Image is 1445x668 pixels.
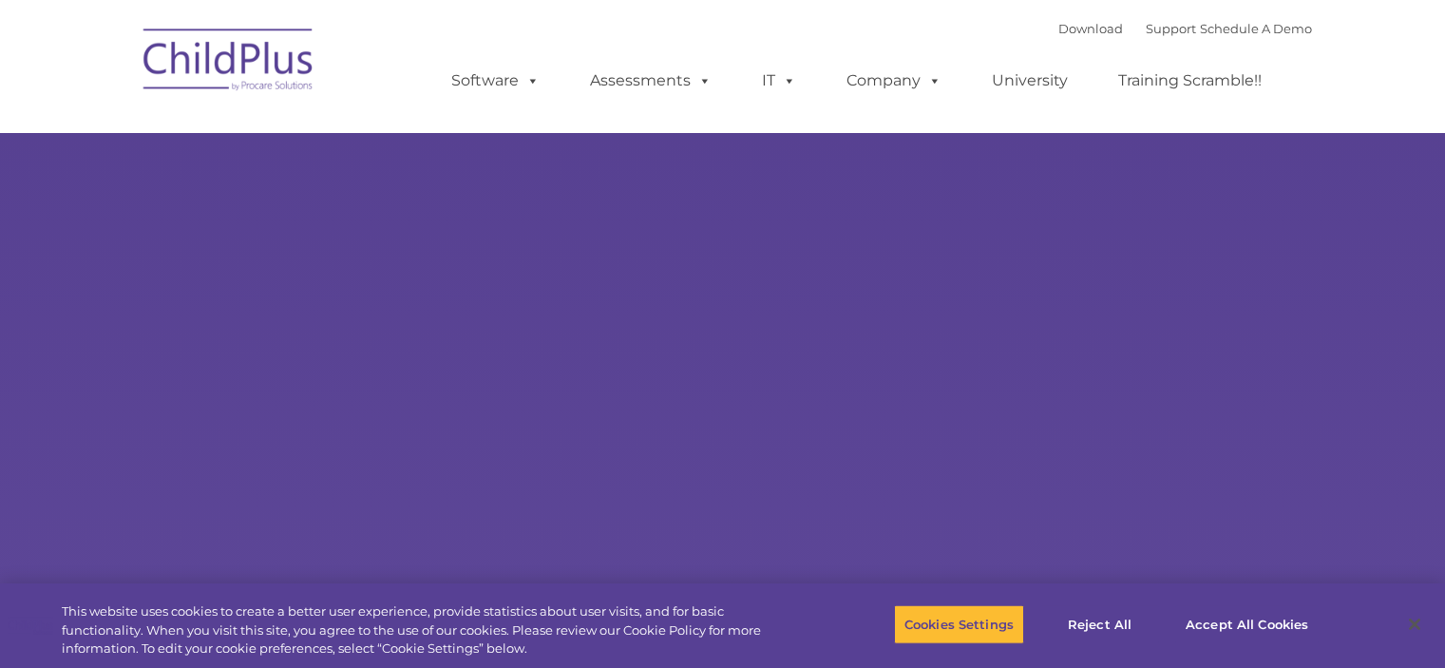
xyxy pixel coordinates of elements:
a: University [973,62,1087,100]
button: Cookies Settings [894,604,1024,644]
img: ChildPlus by Procare Solutions [134,15,324,110]
a: Schedule A Demo [1200,21,1312,36]
a: IT [743,62,815,100]
button: Reject All [1040,604,1159,644]
a: Download [1058,21,1123,36]
a: Software [432,62,559,100]
a: Support [1146,21,1196,36]
font: | [1058,21,1312,36]
div: This website uses cookies to create a better user experience, provide statistics about user visit... [62,602,795,658]
button: Close [1394,603,1435,645]
a: Training Scramble!! [1099,62,1281,100]
button: Accept All Cookies [1175,604,1319,644]
a: Assessments [571,62,731,100]
a: Company [827,62,960,100]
